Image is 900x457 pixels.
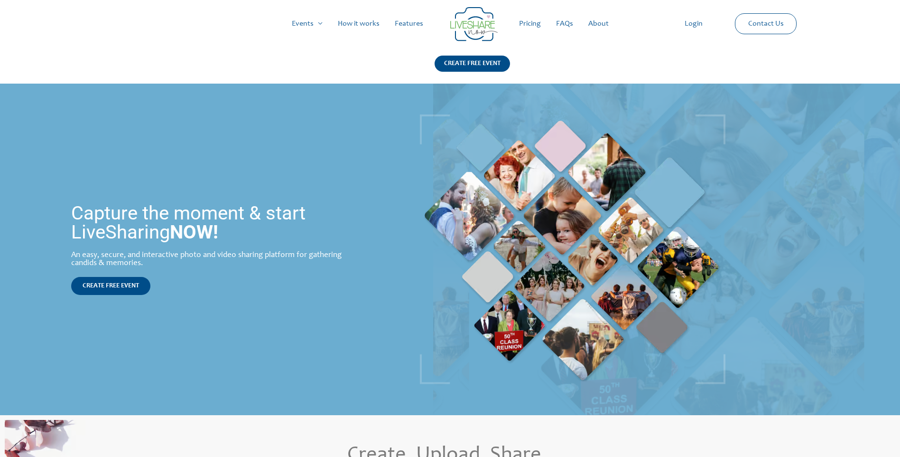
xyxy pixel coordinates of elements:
[330,9,387,39] a: How it works
[581,9,616,39] a: About
[71,251,359,267] div: An easy, secure, and interactive photo and video sharing platform for gathering candids & memories.
[741,14,791,34] a: Contact Us
[435,56,510,72] div: CREATE FREE EVENT
[677,9,710,39] a: Login
[387,9,431,39] a: Features
[83,283,139,289] span: CREATE FREE EVENT
[548,9,581,39] a: FAQs
[511,9,548,39] a: Pricing
[450,7,498,41] img: Group 14 | Live Photo Slideshow for Events | Create Free Events Album for Any Occasion
[284,9,330,39] a: Events
[71,204,359,242] h1: Capture the moment & start LiveSharing
[435,56,510,84] a: CREATE FREE EVENT
[170,221,218,243] strong: NOW!
[17,9,883,39] nav: Site Navigation
[71,277,150,295] a: CREATE FREE EVENT
[420,114,725,384] img: LiveShare Moment | Live Photo Slideshow for Events | Create Free Events Album for Any Occasion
